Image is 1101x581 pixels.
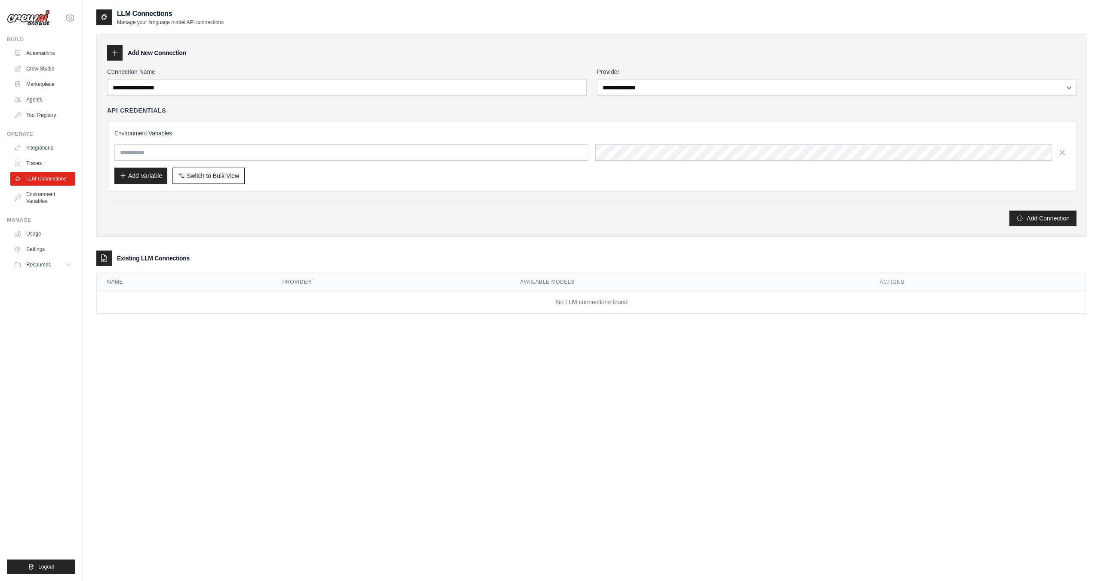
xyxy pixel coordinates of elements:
[7,10,50,26] img: Logo
[172,168,245,184] button: Switch to Bulk View
[10,141,75,155] a: Integrations
[107,106,166,115] h4: API Credentials
[10,227,75,241] a: Usage
[597,67,1076,76] label: Provider
[7,36,75,43] div: Build
[7,131,75,138] div: Operate
[117,254,190,263] h3: Existing LLM Connections
[10,187,75,208] a: Environment Variables
[26,261,51,268] span: Resources
[7,217,75,223] div: Manage
[97,273,272,291] th: Name
[128,49,186,57] h3: Add New Connection
[187,171,239,180] span: Switch to Bulk View
[114,129,1069,138] h3: Environment Variables
[107,67,587,76] label: Connection Name
[117,19,224,26] p: Manage your language model API connections
[10,46,75,60] a: Automations
[10,242,75,256] a: Settings
[10,77,75,91] a: Marketplace
[97,291,1087,314] td: No LLM connections found
[10,258,75,272] button: Resources
[869,273,1087,291] th: Actions
[10,156,75,170] a: Traces
[38,563,54,570] span: Logout
[510,273,870,291] th: Available Models
[1009,211,1076,226] button: Add Connection
[114,168,167,184] button: Add Variable
[117,9,224,19] h2: LLM Connections
[7,560,75,574] button: Logout
[10,172,75,186] a: LLM Connections
[272,273,510,291] th: Provider
[10,62,75,76] a: Crew Studio
[10,108,75,122] a: Tool Registry
[10,93,75,107] a: Agents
